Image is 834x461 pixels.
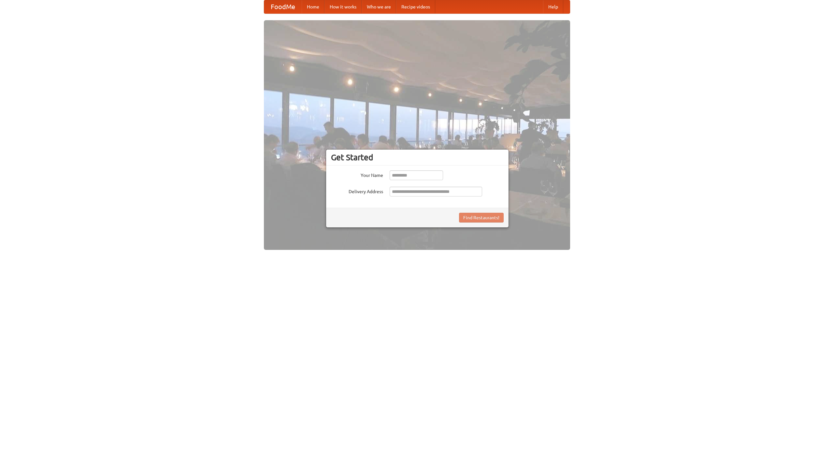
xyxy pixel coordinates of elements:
h3: Get Started [331,152,504,162]
label: Your Name [331,170,383,179]
a: Help [543,0,563,13]
label: Delivery Address [331,187,383,195]
a: Who we are [362,0,396,13]
a: Recipe videos [396,0,435,13]
a: Home [302,0,324,13]
button: Find Restaurants! [459,213,504,223]
a: How it works [324,0,362,13]
a: FoodMe [264,0,302,13]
